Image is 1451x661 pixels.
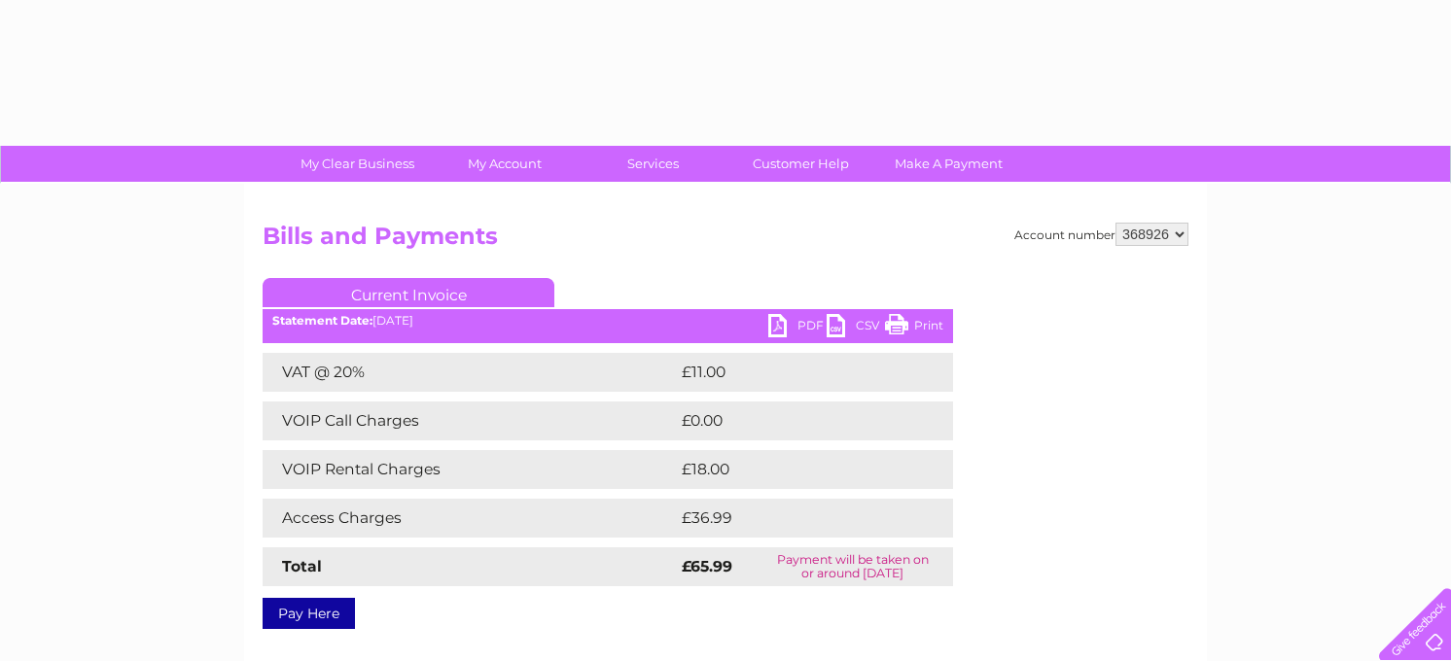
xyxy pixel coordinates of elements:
td: VAT @ 20% [263,353,677,392]
a: CSV [827,314,885,342]
a: My Account [425,146,585,182]
td: £0.00 [677,401,908,440]
strong: Total [282,557,322,575]
div: Account number [1014,223,1188,246]
a: My Clear Business [277,146,438,182]
td: Access Charges [263,499,677,538]
td: VOIP Call Charges [263,401,677,440]
a: Current Invoice [263,278,554,307]
strong: £65.99 [682,557,732,575]
a: Customer Help [721,146,881,182]
a: Services [573,146,733,182]
a: Print [885,314,943,342]
a: Pay Here [263,598,355,629]
td: £36.99 [677,499,915,538]
h2: Bills and Payments [263,223,1188,260]
a: PDF [768,314,827,342]
td: Payment will be taken on or around [DATE] [752,547,953,586]
td: £18.00 [677,450,913,489]
td: £11.00 [677,353,910,392]
div: [DATE] [263,314,953,328]
td: VOIP Rental Charges [263,450,677,489]
a: Make A Payment [868,146,1029,182]
b: Statement Date: [272,313,372,328]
